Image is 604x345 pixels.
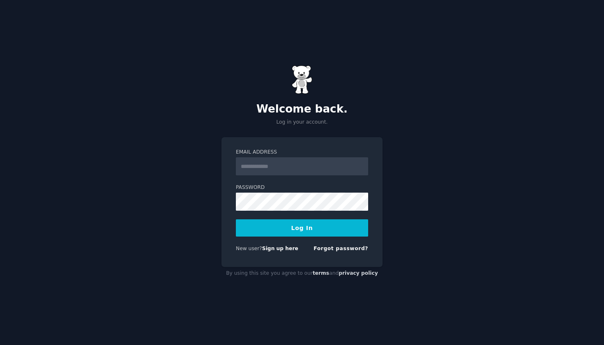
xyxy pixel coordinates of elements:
[236,149,368,156] label: Email Address
[221,103,383,116] h2: Welcome back.
[262,246,298,251] a: Sign up here
[221,267,383,280] div: By using this site you agree to our and
[236,246,262,251] span: New user?
[221,119,383,126] p: Log in your account.
[236,219,368,237] button: Log In
[313,270,329,276] a: terms
[339,270,378,276] a: privacy policy
[236,184,368,191] label: Password
[314,246,368,251] a: Forgot password?
[292,65,312,94] img: Gummy Bear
